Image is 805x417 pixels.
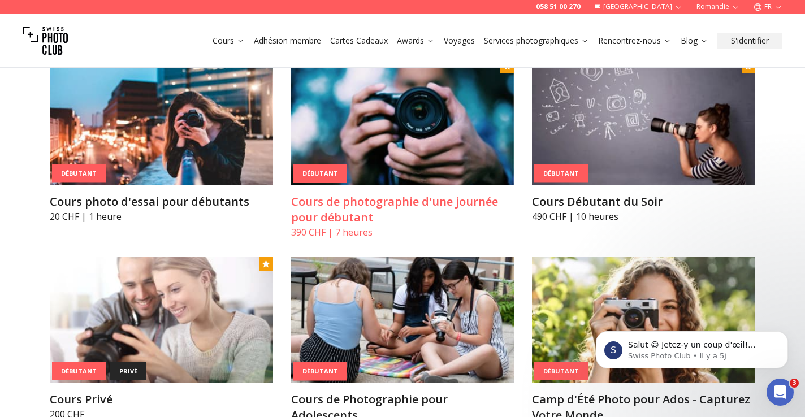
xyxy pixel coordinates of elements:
img: Cours photo d'essai pour débutants [50,59,273,185]
button: Blog [676,33,713,49]
div: Domaine [59,67,87,74]
a: Cours de photographie d'une journée pour débutantDébutantCours de photographie d'une journée pour... [291,59,514,239]
button: Cartes Cadeaux [326,33,392,49]
span: 3 [790,379,799,388]
button: Voyages [439,33,479,49]
button: Rencontrez-nous [594,33,676,49]
img: Cours de photographie d'une journée pour débutant [291,59,514,185]
div: Débutant [534,362,588,380]
button: Adhésion membre [249,33,326,49]
img: Cours Privé [50,257,273,383]
a: Cours photo d'essai pour débutantsDébutantCours photo d'essai pour débutants20 CHF | 1 heure [50,59,273,223]
div: Débutant [52,362,106,380]
a: Adhésion membre [254,35,321,46]
a: Rencontrez-nous [598,35,672,46]
a: Cartes Cadeaux [330,35,388,46]
img: Cours de Photographie pour Adolescents [291,257,514,383]
a: Cours Débutant du SoirDébutantCours Débutant du Soir490 CHF | 10 heures [532,59,755,223]
a: Awards [397,35,435,46]
div: v 4.0.25 [32,18,55,27]
img: tab_domain_overview_orange.svg [47,66,56,75]
p: 390 CHF | 7 heures [291,225,514,239]
div: Débutant [293,362,347,381]
div: Domaine: [DOMAIN_NAME] [29,29,128,38]
h3: Cours Privé [50,392,273,407]
img: Camp d'Été Photo pour Ados - Capturez Votre Monde [532,257,755,383]
iframe: Intercom live chat [767,379,794,406]
div: Débutant [293,164,347,183]
button: S'identifier [717,33,782,49]
div: Mots-clés [142,67,171,74]
a: 058 51 00 270 [536,2,581,11]
h3: Cours photo d'essai pour débutants [50,194,273,210]
img: website_grey.svg [18,29,27,38]
div: Débutant [52,164,106,183]
p: 20 CHF | 1 heure [50,210,273,223]
a: Blog [681,35,708,46]
a: Services photographiques [484,35,589,46]
div: privé [110,362,146,380]
img: logo_orange.svg [18,18,27,27]
a: Cours [213,35,245,46]
p: 490 CHF | 10 heures [532,210,755,223]
a: Voyages [444,35,475,46]
img: tab_keywords_by_traffic_grey.svg [130,66,139,75]
button: Services photographiques [479,33,594,49]
div: Débutant [534,164,588,183]
button: Awards [392,33,439,49]
img: Cours Débutant du Soir [532,59,755,185]
h3: Cours Débutant du Soir [532,194,755,210]
button: Cours [208,33,249,49]
iframe: Intercom notifications message [579,307,805,386]
img: Swiss photo club [23,18,68,63]
h3: Cours de photographie d'une journée pour débutant [291,194,514,225]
